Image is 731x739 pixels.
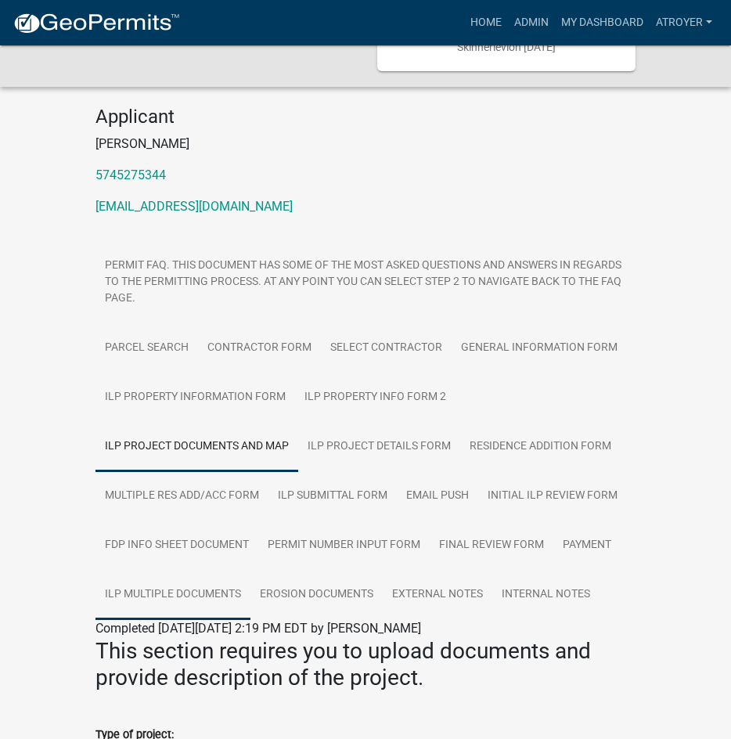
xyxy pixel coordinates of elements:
a: atroyer [650,8,718,38]
a: ILP Submittal Form [268,471,397,521]
a: External Notes [383,570,492,620]
a: ILP Property Info Form 2 [295,373,456,423]
a: Multiple Res Add/Acc Form [95,471,268,521]
a: Internal Notes [492,570,600,620]
a: Payment [553,521,621,571]
a: 5745275344 [95,168,166,182]
a: ILP Property Information Form [95,373,295,423]
a: Admin [508,8,555,38]
a: Residence Addition Form [460,422,621,472]
p: [PERSON_NAME] [95,135,636,153]
a: General Information Form [452,323,627,373]
a: ILP Multiple Documents [95,570,250,620]
a: Home [464,8,508,38]
a: Erosion Documents [250,570,383,620]
a: ILP Project Documents and Map [95,422,298,472]
a: Parcel search [95,323,198,373]
a: Permit FAQ. This document has some of the most asked questions and answers in regards to the perm... [95,241,636,324]
h4: Applicant [95,106,636,128]
a: Select contractor [321,323,452,373]
a: [EMAIL_ADDRESS][DOMAIN_NAME] [95,199,293,214]
a: Contractor Form [198,323,321,373]
a: Initial ILP Review Form [478,471,627,521]
a: Permit Number Input Form [258,521,430,571]
a: My Dashboard [555,8,650,38]
a: Final Review Form [430,521,553,571]
a: ILP Project Details Form [298,422,460,472]
a: Email Push [397,471,478,521]
h3: This section requires you to upload documents and provide description of the project. [95,638,636,690]
a: FDP INFO Sheet Document [95,521,258,571]
span: Completed [DATE][DATE] 2:19 PM EDT by [PERSON_NAME] [95,621,421,636]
